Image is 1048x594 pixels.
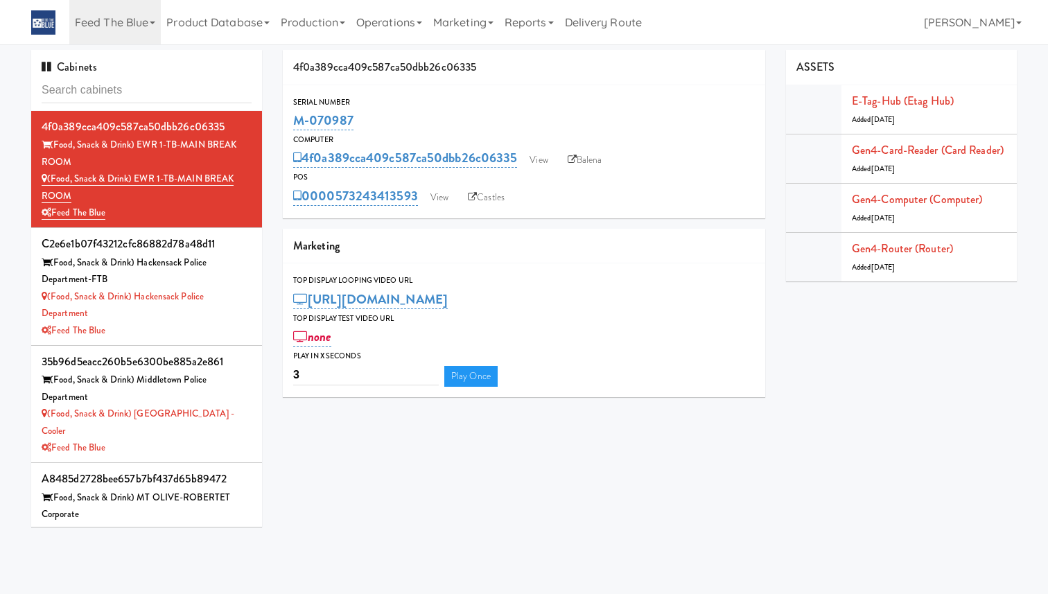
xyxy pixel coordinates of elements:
div: (Food, Snack & Drink) Hackensack Police Department-FTB [42,254,252,288]
a: M-070987 [293,111,353,130]
a: (Food, Snack & Drink) [GEOGRAPHIC_DATA] - Cooler [42,407,234,437]
a: none [293,327,331,347]
span: ASSETS [796,59,835,75]
a: 4f0a389cca409c587ca50dbb26c06335 [293,148,517,168]
a: Play Once [444,366,498,387]
div: POS [293,171,755,184]
li: 35b96d5eacc260b5e6300be885a2e861(Food, Snack & Drink) Middletown Police Department (Food, Snack &... [31,346,262,464]
span: [DATE] [871,262,896,272]
a: Gen4-card-reader (Card Reader) [852,142,1004,158]
a: Feed The Blue [42,206,105,220]
a: (Food, Snack & Drink) Hackensack Police Department [42,290,204,320]
div: Top Display Test Video Url [293,312,755,326]
span: [DATE] [871,213,896,223]
span: Added [852,114,895,125]
div: (Food, Snack & Drink) Middletown Police Department [42,372,252,405]
div: 35b96d5eacc260b5e6300be885a2e861 [42,351,252,372]
span: Added [852,213,895,223]
a: Balena [561,150,609,171]
a: Castles [461,187,512,208]
span: Marketing [293,238,340,254]
img: Micromart [31,10,55,35]
a: Gen4-computer (Computer) [852,191,982,207]
div: 4f0a389cca409c587ca50dbb26c06335 [283,50,765,85]
li: 4f0a389cca409c587ca50dbb26c06335(Food, Snack & Drink) EWR 1-TB-MAIN BREAK ROOM (Food, Snack & Dri... [31,111,262,229]
a: View [523,150,554,171]
a: Feed The Blue [42,441,105,454]
a: (Food, Snack & Drink) MT OLIVE-ROBERTET Corporate [42,525,227,555]
div: Play in X seconds [293,349,755,363]
div: Serial Number [293,96,755,110]
a: Gen4-router (Router) [852,241,953,256]
span: [DATE] [871,164,896,174]
span: Cabinets [42,59,97,75]
span: Added [852,262,895,272]
div: (Food, Snack & Drink) EWR 1-TB-MAIN BREAK ROOM [42,137,252,171]
a: [URL][DOMAIN_NAME] [293,290,448,309]
div: a8485d2728bee657b7bf437d65b89472 [42,469,252,489]
div: c2e6e1b07f43212cfc86882d78a48d11 [42,234,252,254]
a: Feed The Blue [42,324,105,337]
a: E-tag-hub (Etag Hub) [852,93,954,109]
span: [DATE] [871,114,896,125]
li: c2e6e1b07f43212cfc86882d78a48d11(Food, Snack & Drink) Hackensack Police Department-FTB (Food, Sna... [31,228,262,346]
div: (Food, Snack & Drink) MT OLIVE-ROBERTET Corporate [42,489,252,523]
a: View [423,187,455,208]
a: 0000573243413593 [293,186,418,206]
span: Added [852,164,895,174]
li: a8485d2728bee657b7bf437d65b89472(Food, Snack & Drink) MT OLIVE-ROBERTET Corporate (Food, Snack & ... [31,463,262,581]
a: (Food, Snack & Drink) EWR 1-TB-MAIN BREAK ROOM [42,172,234,203]
div: Top Display Looping Video Url [293,274,755,288]
div: 4f0a389cca409c587ca50dbb26c06335 [42,116,252,137]
input: Search cabinets [42,78,252,103]
div: Computer [293,133,755,147]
